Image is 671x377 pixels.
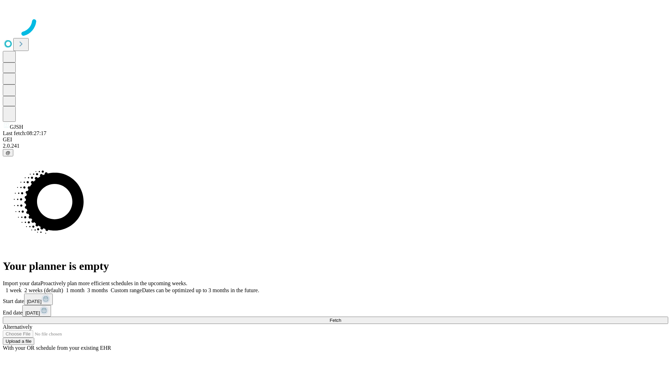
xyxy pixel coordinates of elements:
[6,150,10,155] span: @
[3,345,111,351] span: With your OR schedule from your existing EHR
[3,280,41,286] span: Import your data
[3,338,34,345] button: Upload a file
[27,299,42,304] span: [DATE]
[66,287,85,293] span: 1 month
[22,305,51,317] button: [DATE]
[24,294,53,305] button: [DATE]
[3,260,668,273] h1: Your planner is empty
[3,324,32,330] span: Alternatively
[3,294,668,305] div: Start date
[3,136,668,143] div: GEI
[41,280,187,286] span: Proactively plan more efficient schedules in the upcoming weeks.
[87,287,108,293] span: 3 months
[24,287,63,293] span: 2 weeks (default)
[111,287,142,293] span: Custom range
[3,149,13,156] button: @
[3,317,668,324] button: Fetch
[25,310,40,316] span: [DATE]
[6,287,22,293] span: 1 week
[330,318,341,323] span: Fetch
[3,130,46,136] span: Last fetch: 08:27:17
[3,143,668,149] div: 2.0.241
[3,305,668,317] div: End date
[10,124,23,130] span: GJSH
[142,287,259,293] span: Dates can be optimized up to 3 months in the future.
